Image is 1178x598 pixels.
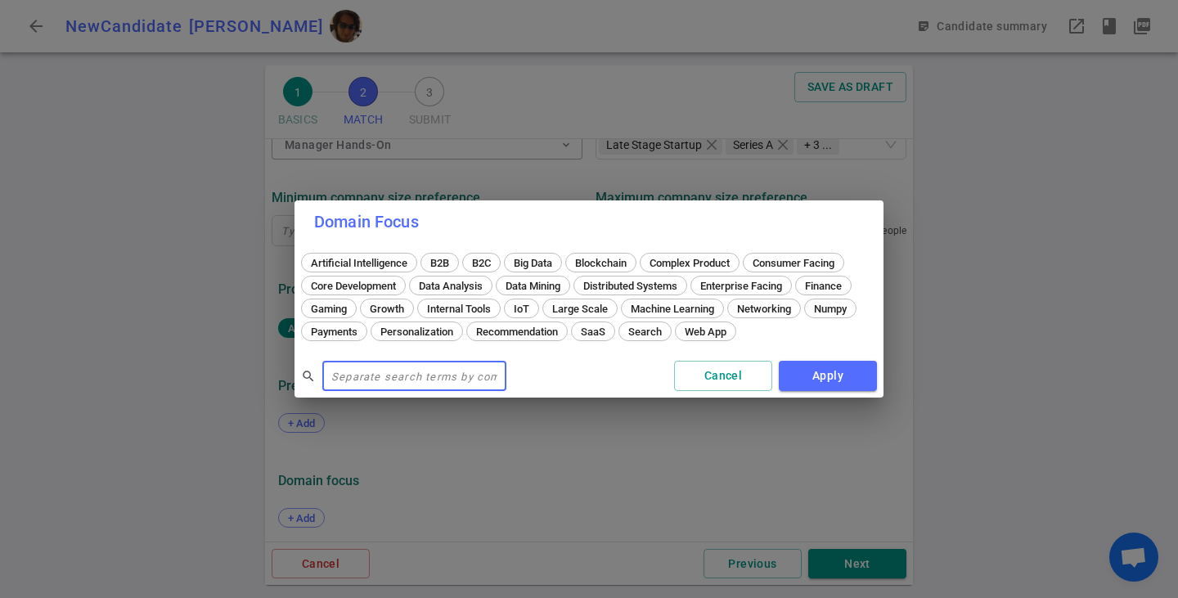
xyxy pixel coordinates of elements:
span: Networking [731,303,797,315]
span: Internal Tools [421,303,497,315]
span: Distributed Systems [578,280,683,292]
span: Big Data [508,257,558,269]
h2: Domain Focus [294,200,883,243]
span: Consumer Facing [747,257,840,269]
span: Complex Product [644,257,735,269]
span: Core Development [305,280,402,292]
span: IoT [508,303,535,315]
span: Data Analysis [413,280,488,292]
span: B2B [425,257,455,269]
span: search [301,369,316,384]
span: Personalization [375,326,459,338]
span: B2C [466,257,497,269]
span: Finance [799,280,848,292]
span: Recommendation [470,326,564,338]
span: SaaS [575,326,611,338]
span: Gaming [305,303,353,315]
span: Growth [364,303,410,315]
span: Payments [305,326,363,338]
span: Machine Learning [625,303,720,315]
button: Cancel [674,361,772,391]
span: Data Mining [500,280,566,292]
span: Web App [679,326,732,338]
span: Blockchain [569,257,632,269]
button: Apply [779,361,877,391]
input: Separate search terms by comma or space [322,363,506,389]
span: Search [623,326,668,338]
span: Large Scale [546,303,614,315]
span: Artificial Intelligence [305,257,413,269]
span: Numpy [808,303,852,315]
span: Enterprise Facing [695,280,788,292]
